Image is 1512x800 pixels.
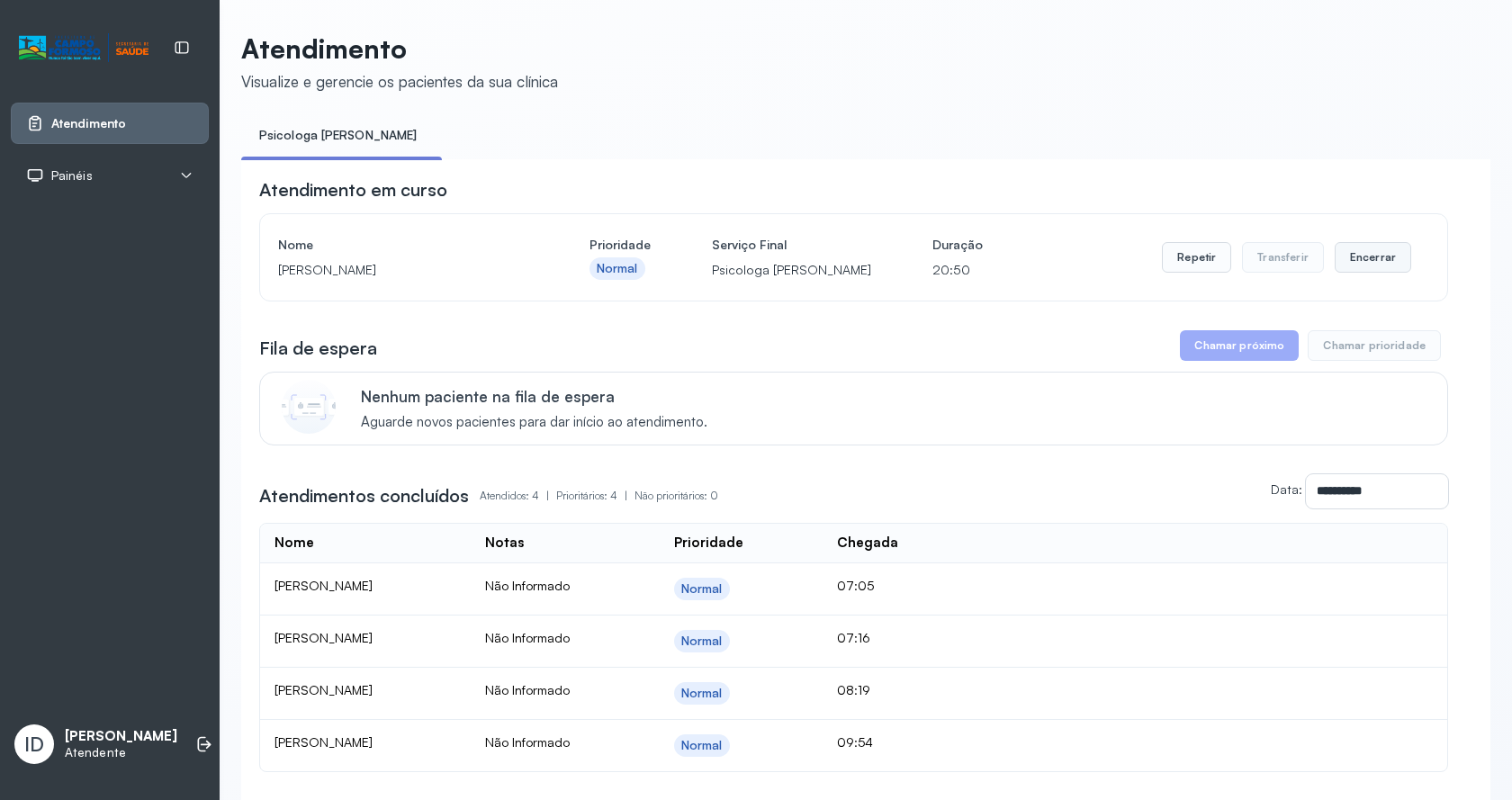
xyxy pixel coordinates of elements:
[681,686,723,701] div: Normal
[65,728,177,745] p: [PERSON_NAME]
[282,380,336,434] img: Imagem de CalloutCard
[274,734,373,750] span: [PERSON_NAME]
[278,232,528,257] h4: Nome
[837,630,870,645] span: 07:16
[51,168,93,184] span: Painéis
[361,387,707,406] p: Nenhum paciente na fila de espera
[259,483,469,508] h3: Atendimentos concluídos
[259,177,447,202] h3: Atendimento em curso
[634,483,718,508] p: Não prioritários: 0
[837,578,874,593] span: 07:05
[712,257,871,283] p: Psicologa [PERSON_NAME]
[485,734,570,750] span: Não Informado
[274,682,373,697] span: [PERSON_NAME]
[1242,242,1324,273] button: Transferir
[65,745,177,760] p: Atendente
[241,121,435,150] a: Psicologa [PERSON_NAME]
[837,682,870,697] span: 08:19
[278,257,528,283] p: [PERSON_NAME]
[259,336,377,361] h3: Fila de espera
[241,72,558,91] div: Visualize e gerencie os pacientes da sua clínica
[1308,330,1441,361] button: Chamar prioridade
[589,232,651,257] h4: Prioridade
[837,535,898,552] div: Chegada
[932,232,983,257] h4: Duração
[51,116,126,131] span: Atendimento
[241,32,558,65] p: Atendimento
[1335,242,1411,273] button: Encerrar
[681,634,723,649] div: Normal
[274,578,373,593] span: [PERSON_NAME]
[485,630,570,645] span: Não Informado
[625,489,627,502] span: |
[19,33,148,63] img: Logotipo do estabelecimento
[485,535,524,552] div: Notas
[26,114,193,132] a: Atendimento
[597,261,638,276] div: Normal
[485,682,570,697] span: Não Informado
[1271,481,1302,497] label: Data:
[546,489,549,502] span: |
[681,581,723,597] div: Normal
[274,630,373,645] span: [PERSON_NAME]
[274,535,314,552] div: Nome
[480,483,556,508] p: Atendidos: 4
[1180,330,1299,361] button: Chamar próximo
[1162,242,1231,273] button: Repetir
[556,483,634,508] p: Prioritários: 4
[837,734,873,750] span: 09:54
[674,535,743,552] div: Prioridade
[932,257,983,283] p: 20:50
[485,578,570,593] span: Não Informado
[361,414,707,431] span: Aguarde novos pacientes para dar início ao atendimento.
[681,738,723,753] div: Normal
[712,232,871,257] h4: Serviço Final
